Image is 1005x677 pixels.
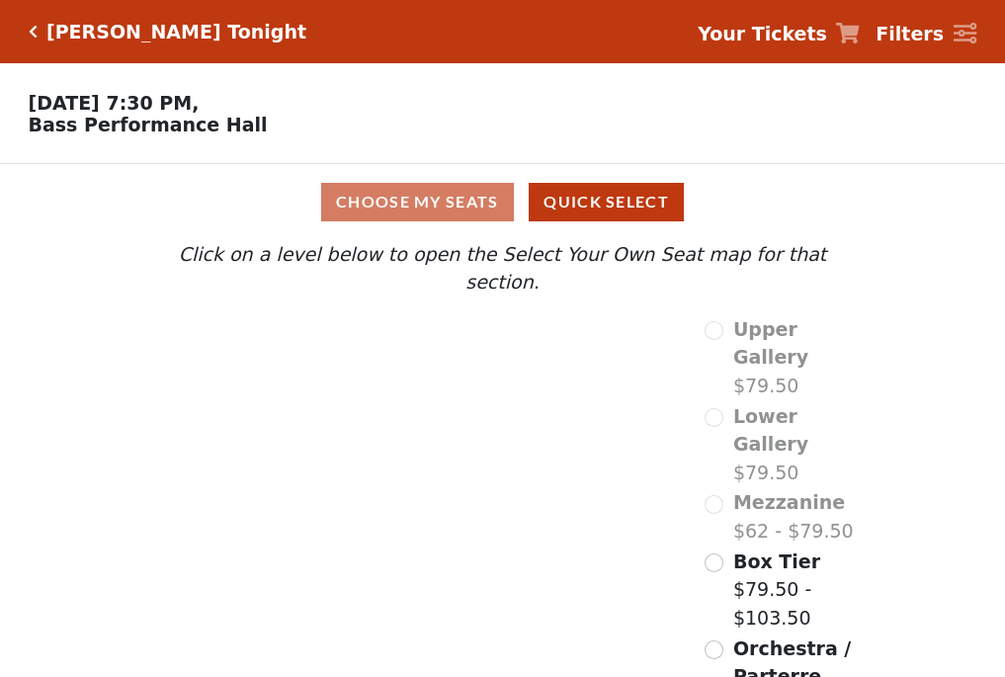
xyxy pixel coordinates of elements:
path: Lower Gallery - Seats Available: 0 [252,369,486,443]
span: Mezzanine [733,491,845,513]
label: $62 - $79.50 [733,488,854,545]
strong: Your Tickets [698,23,827,44]
label: $79.50 [733,315,866,400]
p: Click on a level below to open the Select Your Own Seat map for that section. [139,240,865,296]
span: Upper Gallery [733,318,808,369]
a: Click here to go back to filters [29,25,38,39]
strong: Filters [876,23,944,44]
button: Quick Select [529,183,684,221]
label: $79.50 - $103.50 [733,548,866,633]
h5: [PERSON_NAME] Tonight [46,21,306,43]
a: Filters [876,20,976,48]
span: Box Tier [733,550,820,572]
path: Upper Gallery - Seats Available: 0 [235,325,457,379]
a: Your Tickets [698,20,860,48]
path: Orchestra / Parterre Circle - Seats Available: 517 [358,509,582,644]
label: $79.50 [733,402,866,487]
span: Lower Gallery [733,405,808,456]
